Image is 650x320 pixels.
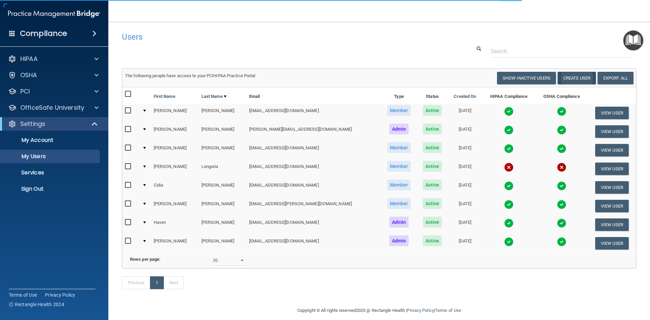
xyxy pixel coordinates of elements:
p: Sign Out [4,186,97,192]
button: View User [595,125,629,138]
p: PCI [20,87,30,95]
td: [PERSON_NAME] [199,122,246,141]
a: PCI [8,87,99,95]
td: [PERSON_NAME] [199,104,246,122]
td: [PERSON_NAME] [199,141,246,159]
p: Services [4,169,97,176]
th: Status [417,87,448,104]
img: tick.e7d51cea.svg [557,144,566,153]
td: [PERSON_NAME] [151,197,199,215]
img: tick.e7d51cea.svg [504,125,514,135]
a: OSHA [8,71,99,79]
td: [EMAIL_ADDRESS][DOMAIN_NAME] [246,104,381,122]
span: Member [387,105,411,116]
span: Ⓒ Rectangle Health 2024 [9,301,64,308]
p: Settings [20,120,45,128]
td: [DATE] [448,122,482,141]
input: Search [491,45,631,58]
span: Member [387,142,411,153]
button: View User [595,218,629,231]
img: tick.e7d51cea.svg [504,181,514,191]
img: tick.e7d51cea.svg [557,181,566,191]
p: My Users [4,153,97,160]
span: Active [423,124,442,134]
span: Admin [389,217,409,228]
a: 1 [150,276,164,289]
span: Active [423,217,442,228]
th: HIPAA Compliance [482,87,536,104]
img: tick.e7d51cea.svg [557,218,566,228]
img: cross.ca9f0e7f.svg [504,163,514,172]
td: [DATE] [448,178,482,197]
a: OfficeSafe University [8,104,99,112]
span: Active [423,142,442,153]
p: HIPAA [20,55,38,63]
td: [PERSON_NAME] [151,122,199,141]
b: Rows per page: [130,257,160,262]
h4: Users [122,33,418,41]
td: [EMAIL_ADDRESS][DOMAIN_NAME] [246,178,381,197]
a: Terms of Use [435,308,461,313]
span: Admin [389,235,409,246]
button: View User [595,181,629,194]
span: Active [423,235,442,246]
img: PMB logo [8,7,100,21]
td: [DATE] [448,215,482,234]
a: HIPAA [8,55,99,63]
td: [DATE] [448,159,482,178]
button: View User [595,200,629,212]
img: tick.e7d51cea.svg [557,200,566,209]
img: tick.e7d51cea.svg [557,107,566,116]
a: Privacy Policy [407,308,434,313]
button: View User [595,107,629,119]
a: Previous [122,276,150,289]
img: tick.e7d51cea.svg [504,218,514,228]
td: [PERSON_NAME][EMAIL_ADDRESS][DOMAIN_NAME] [246,122,381,141]
h4: Compliance [20,29,67,38]
span: Member [387,161,411,172]
img: tick.e7d51cea.svg [557,125,566,135]
a: Privacy Policy [45,292,75,298]
button: Create User [558,72,596,84]
span: Active [423,161,442,172]
td: [EMAIL_ADDRESS][DOMAIN_NAME] [246,215,381,234]
td: [PERSON_NAME] [199,215,246,234]
td: [PERSON_NAME] [199,197,246,215]
td: [PERSON_NAME] [199,178,246,197]
button: View User [595,237,629,250]
iframe: Drift Widget Chat Controller [533,272,642,299]
a: First Name [154,92,175,101]
button: Show Inactive Users [497,72,556,84]
img: tick.e7d51cea.svg [504,237,514,247]
a: Export All [598,72,633,84]
td: [PERSON_NAME] [151,104,199,122]
a: Last Name [201,92,226,101]
td: [PERSON_NAME] [199,234,246,252]
span: The following people have access to your PCIHIPAA Practice Portal [125,73,256,78]
th: OSHA Compliance [536,87,588,104]
img: tick.e7d51cea.svg [504,200,514,209]
td: [PERSON_NAME] [151,234,199,252]
p: My Account [4,137,97,144]
img: cross.ca9f0e7f.svg [557,163,566,172]
td: Longoria [199,159,246,178]
img: tick.e7d51cea.svg [504,144,514,153]
button: View User [595,144,629,156]
a: Terms of Use [9,292,37,298]
th: Type [381,87,417,104]
span: Active [423,105,442,116]
span: Member [387,179,411,190]
td: [PERSON_NAME] [151,159,199,178]
td: [DATE] [448,197,482,215]
img: tick.e7d51cea.svg [557,237,566,247]
td: [EMAIL_ADDRESS][DOMAIN_NAME] [246,159,381,178]
td: [PERSON_NAME] [151,141,199,159]
button: View User [595,163,629,175]
span: Active [423,198,442,209]
span: Admin [389,124,409,134]
td: Haven [151,215,199,234]
a: Created On [454,92,476,101]
p: OfficeSafe University [20,104,84,112]
td: [EMAIL_ADDRESS][DOMAIN_NAME] [246,234,381,252]
td: [DATE] [448,141,482,159]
